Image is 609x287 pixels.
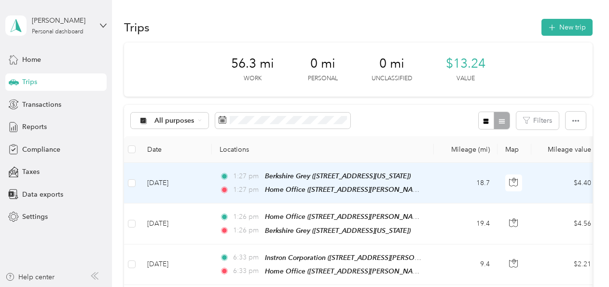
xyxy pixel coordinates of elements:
[154,117,194,124] span: All purposes
[22,144,60,155] span: Compliance
[233,171,261,182] span: 1:27 pm
[446,56,485,72] span: $13.24
[22,55,41,65] span: Home
[434,163,498,203] td: 18.7
[233,266,261,276] span: 6:33 pm
[233,225,261,236] span: 1:26 pm
[531,244,599,285] td: $2.21
[22,212,48,222] span: Settings
[233,185,261,195] span: 1:27 pm
[233,252,261,263] span: 6:33 pm
[531,203,599,244] td: $4.56
[265,267,460,275] span: Home Office ([STREET_ADDRESS][PERSON_NAME][US_STATE])
[22,100,61,110] span: Transactions
[555,233,609,287] iframe: Everlance-gr Chat Button Frame
[457,74,475,83] p: Value
[32,15,92,26] div: [PERSON_NAME]
[434,136,498,163] th: Mileage (mi)
[139,136,212,163] th: Date
[22,122,47,132] span: Reports
[32,29,83,35] div: Personal dashboard
[372,74,412,83] p: Unclassified
[265,227,411,234] span: Berkshire Grey ([STREET_ADDRESS][US_STATE])
[265,254,481,262] span: Instron Corporation ([STREET_ADDRESS][PERSON_NAME][US_STATE])
[22,189,63,200] span: Data exports
[265,186,460,194] span: Home Office ([STREET_ADDRESS][PERSON_NAME][US_STATE])
[124,22,150,32] h1: Trips
[434,244,498,285] td: 9.4
[310,56,335,72] span: 0 mi
[516,112,559,129] button: Filters
[139,203,212,244] td: [DATE]
[541,19,593,36] button: New trip
[212,136,434,163] th: Locations
[265,213,460,221] span: Home Office ([STREET_ADDRESS][PERSON_NAME][US_STATE])
[231,56,274,72] span: 56.3 mi
[531,136,599,163] th: Mileage value
[379,56,404,72] span: 0 mi
[244,74,262,83] p: Work
[531,163,599,203] td: $4.40
[22,77,37,87] span: Trips
[139,163,212,203] td: [DATE]
[233,212,261,222] span: 1:26 pm
[139,244,212,285] td: [DATE]
[498,136,531,163] th: Map
[434,203,498,244] td: 19.4
[265,172,411,180] span: Berkshire Grey ([STREET_ADDRESS][US_STATE])
[5,272,55,282] button: Help center
[22,167,40,177] span: Taxes
[308,74,338,83] p: Personal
